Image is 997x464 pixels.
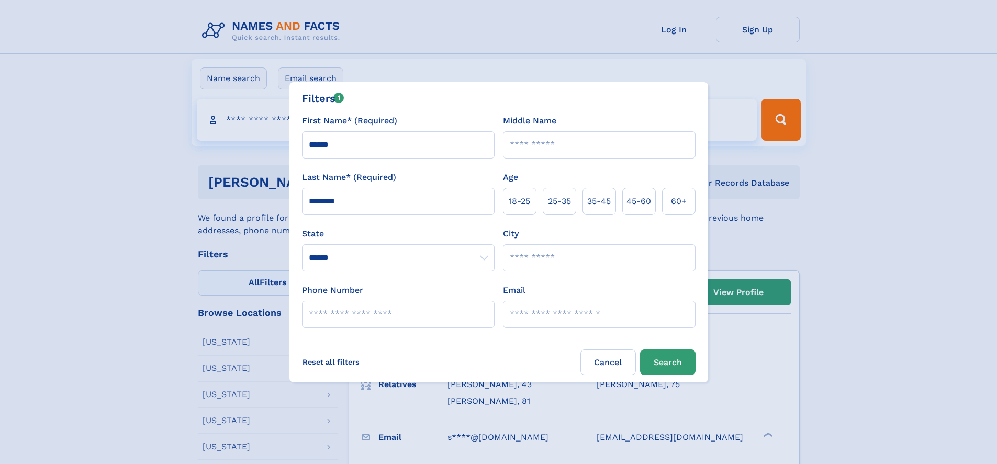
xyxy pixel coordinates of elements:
label: Last Name* (Required) [302,171,396,184]
span: 18‑25 [509,195,530,208]
label: Age [503,171,518,184]
span: 45‑60 [626,195,651,208]
label: Email [503,284,525,297]
label: Phone Number [302,284,363,297]
label: Middle Name [503,115,556,127]
span: 35‑45 [587,195,611,208]
span: 60+ [671,195,687,208]
div: Filters [302,90,344,106]
label: Cancel [580,349,636,375]
span: 25‑35 [548,195,571,208]
label: City [503,228,519,240]
label: Reset all filters [296,349,366,375]
label: First Name* (Required) [302,115,397,127]
button: Search [640,349,696,375]
label: State [302,228,495,240]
